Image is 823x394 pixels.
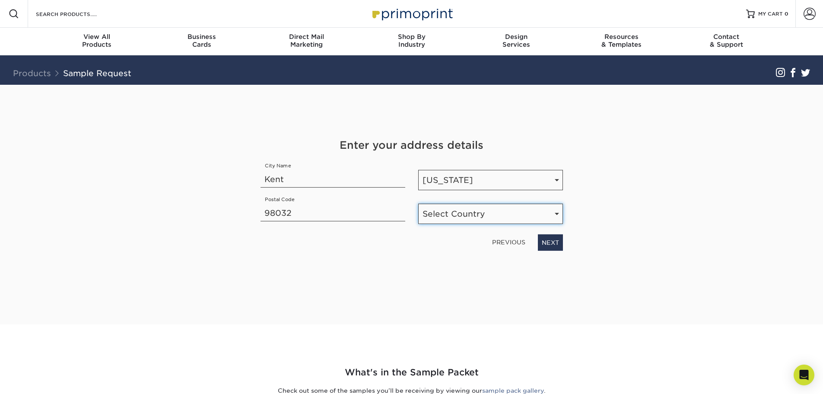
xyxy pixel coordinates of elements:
[13,68,51,78] a: Products
[569,33,674,41] span: Resources
[489,235,529,249] a: PREVIOUS
[35,9,119,19] input: SEARCH PRODUCTS.....
[44,28,149,55] a: View AllProducts
[569,33,674,48] div: & Templates
[63,68,131,78] a: Sample Request
[261,138,563,153] h4: Enter your address details
[674,33,779,48] div: & Support
[254,33,359,48] div: Marketing
[758,10,783,18] span: MY CART
[674,28,779,55] a: Contact& Support
[464,33,569,48] div: Services
[44,33,149,41] span: View All
[359,33,464,41] span: Shop By
[464,33,569,41] span: Design
[369,4,455,23] img: Primoprint
[254,33,359,41] span: Direct Mail
[2,368,73,391] iframe: Google Customer Reviews
[359,33,464,48] div: Industry
[794,365,814,385] div: Open Intercom Messenger
[785,11,788,17] span: 0
[464,28,569,55] a: DesignServices
[44,33,149,48] div: Products
[254,28,359,55] a: Direct MailMarketing
[569,28,674,55] a: Resources& Templates
[149,33,254,41] span: Business
[149,28,254,55] a: BusinessCards
[674,33,779,41] span: Contact
[149,33,254,48] div: Cards
[359,28,464,55] a: Shop ByIndustry
[538,234,563,251] a: NEXT
[159,366,664,379] h2: What's in the Sample Packet
[482,387,544,394] a: sample pack gallery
